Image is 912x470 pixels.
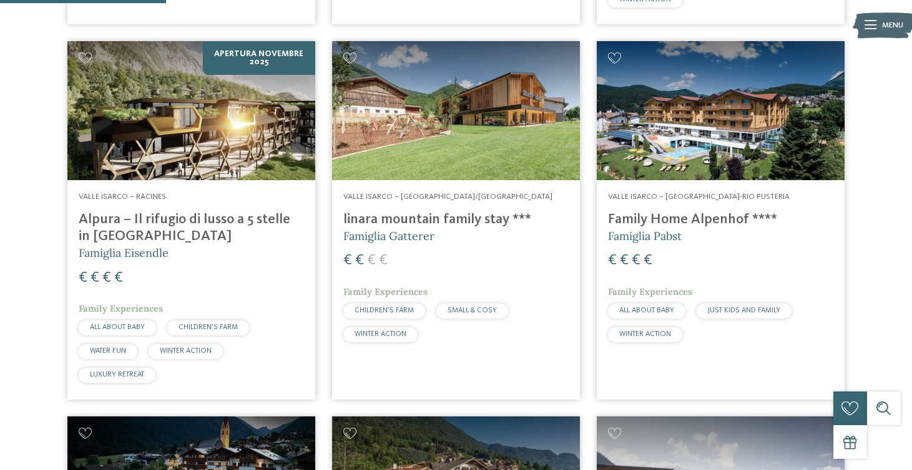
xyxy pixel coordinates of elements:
[355,253,364,268] span: €
[343,286,428,297] span: Family Experiences
[332,41,580,180] img: Cercate un hotel per famiglie? Qui troverete solo i migliori!
[79,303,163,314] span: Family Experiences
[67,41,315,400] a: Cercate un hotel per famiglie? Qui troverete solo i migliori! Apertura novembre 2025 Valle Isarco...
[355,307,414,314] span: CHILDREN’S FARM
[79,211,304,245] h4: Alpura – Il rifugio di lusso a 5 stelle in [GEOGRAPHIC_DATA]
[343,229,434,243] span: Famiglia Gatterer
[597,41,845,400] a: Cercate un hotel per famiglie? Qui troverete solo i migliori! Valle Isarco – [GEOGRAPHIC_DATA]-Ri...
[79,271,87,285] span: €
[619,307,674,314] span: ALL ABOUT BABY
[90,347,126,355] span: WATER FUN
[343,193,552,201] span: Valle Isarco – [GEOGRAPHIC_DATA]/[GEOGRAPHIC_DATA]
[367,253,376,268] span: €
[608,286,692,297] span: Family Experiences
[79,193,166,201] span: Valle Isarco – Racines
[343,211,569,228] h4: linara mountain family stay ***
[90,324,145,331] span: ALL ABOUT BABY
[102,271,111,285] span: €
[608,193,790,201] span: Valle Isarco – [GEOGRAPHIC_DATA]-Rio Pusteria
[160,347,212,355] span: WINTER ACTION
[620,253,629,268] span: €
[67,41,315,180] img: Cercate un hotel per famiglie? Qui troverete solo i migliori!
[332,41,580,400] a: Cercate un hotel per famiglie? Qui troverete solo i migliori! Valle Isarco – [GEOGRAPHIC_DATA]/[G...
[179,324,238,331] span: CHILDREN’S FARM
[79,246,169,260] span: Famiglia Eisendle
[644,253,652,268] span: €
[597,41,845,180] img: Family Home Alpenhof ****
[91,271,99,285] span: €
[608,211,833,228] h4: Family Home Alpenhof ****
[343,253,352,268] span: €
[619,330,671,338] span: WINTER ACTION
[114,271,123,285] span: €
[90,371,144,378] span: LUXURY RETREAT
[448,307,497,314] span: SMALL & COSY
[708,307,780,314] span: JUST KIDS AND FAMILY
[608,229,682,243] span: Famiglia Pabst
[355,330,406,338] span: WINTER ACTION
[608,253,617,268] span: €
[632,253,640,268] span: €
[379,253,388,268] span: €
